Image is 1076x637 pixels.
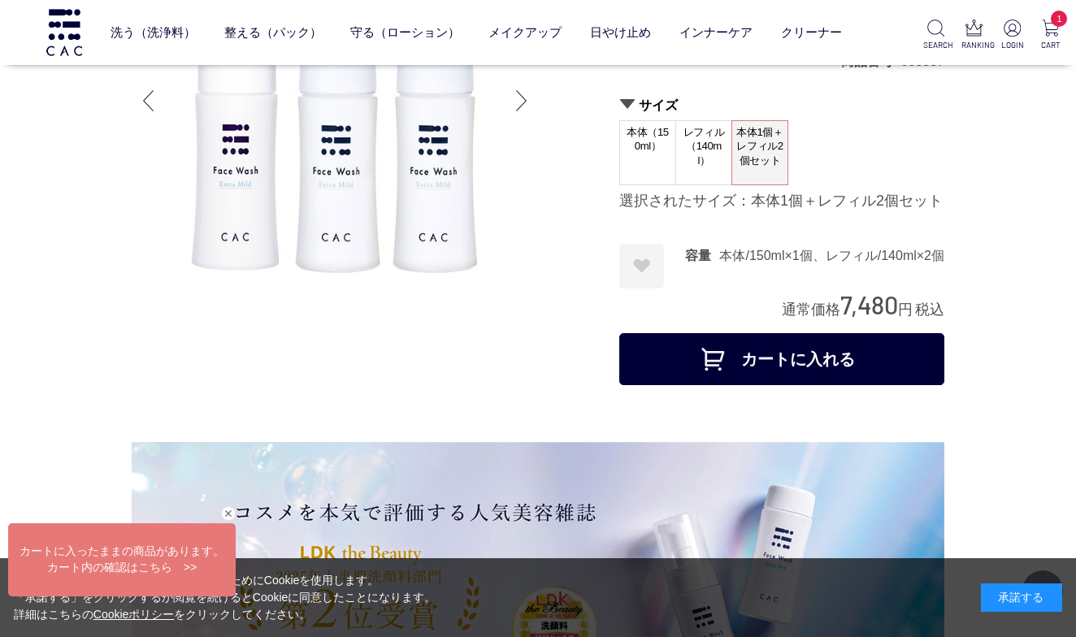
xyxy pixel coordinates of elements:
a: 守る（ローション） [350,11,460,54]
a: 日やけ止め [590,11,651,54]
a: Cookieポリシー [93,608,175,621]
a: メイクアップ [488,11,562,54]
span: レフィル（140ml） [676,121,731,172]
div: 承諾する [981,583,1062,612]
a: インナーケア [679,11,753,54]
span: 7,480 [840,289,898,319]
dd: 本体/150ml×1個、レフィル/140ml×2個 [719,247,944,264]
p: RANKING [961,39,986,51]
p: LOGIN [1000,39,1024,51]
a: クリーナー [781,11,842,54]
a: お気に入りに登録する [619,244,664,288]
span: 税込 [915,301,944,318]
p: CART [1039,39,1063,51]
dt: 容量 [685,247,719,264]
p: SEARCH [923,39,948,51]
span: 円 [898,301,913,318]
span: 通常価格 [782,301,840,318]
a: SEARCH [923,19,948,51]
a: LOGIN [1000,19,1024,51]
div: 選択されたサイズ：本体1個＋レフィル2個セット [619,192,944,211]
span: 本体1個＋レフィル2個セット [732,121,787,172]
a: 整える（パック） [224,11,322,54]
img: logo [44,9,85,55]
span: 本体（150ml） [620,121,675,167]
a: RANKING [961,19,986,51]
a: 1 CART [1039,19,1063,51]
a: 洗う（洗浄料） [111,11,196,54]
h2: サイズ [619,97,944,114]
span: 1 [1051,11,1067,27]
button: カートに入れる [619,333,944,385]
